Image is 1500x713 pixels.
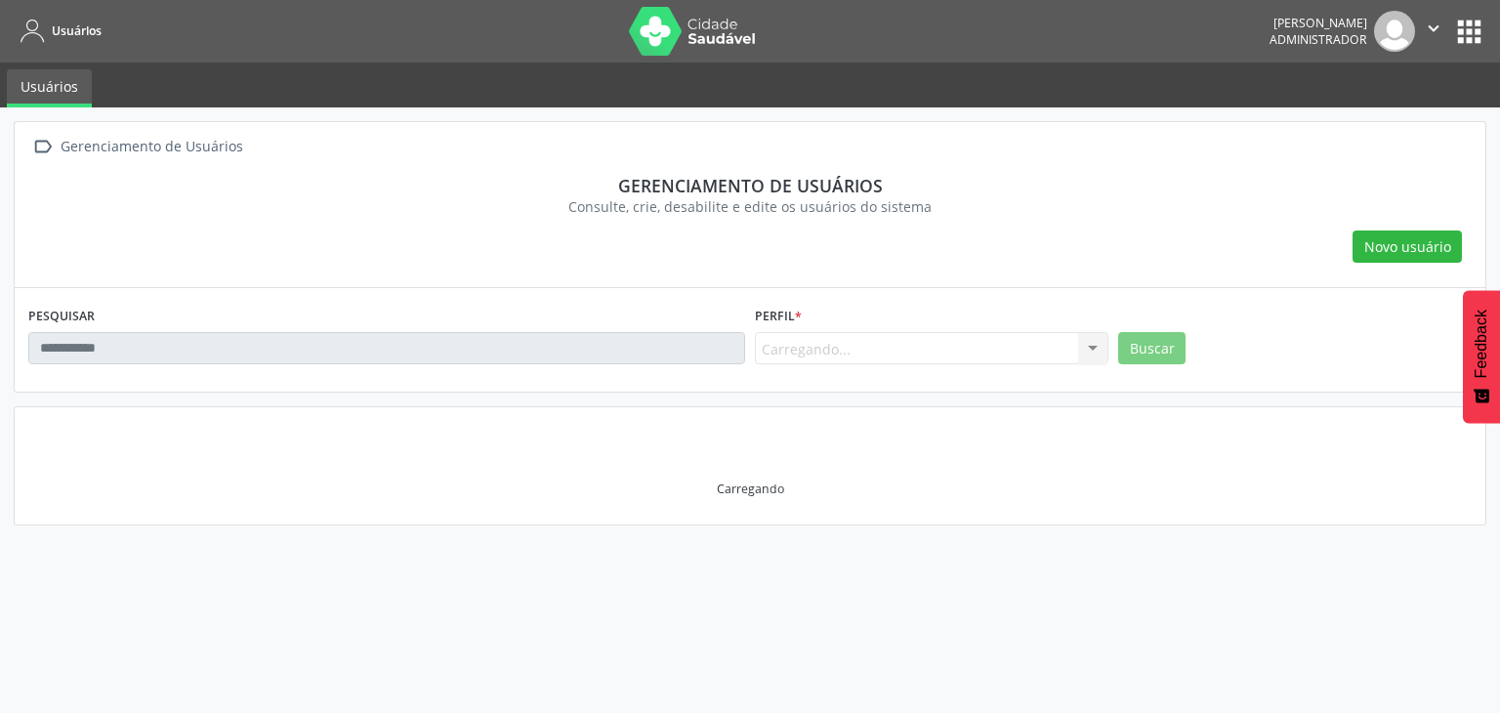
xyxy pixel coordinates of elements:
[1423,18,1444,39] i: 
[28,302,95,332] label: PESQUISAR
[1270,15,1367,31] div: [PERSON_NAME]
[755,302,802,332] label: Perfil
[42,196,1458,217] div: Consulte, crie, desabilite e edite os usuários do sistema
[42,175,1458,196] div: Gerenciamento de usuários
[717,481,784,497] div: Carregando
[1463,290,1500,423] button: Feedback - Mostrar pesquisa
[14,15,102,47] a: Usuários
[28,133,57,161] i: 
[7,69,92,107] a: Usuários
[1270,31,1367,48] span: Administrador
[1364,236,1451,257] span: Novo usuário
[57,133,246,161] div: Gerenciamento de Usuários
[1473,310,1490,378] span: Feedback
[28,133,246,161] a:  Gerenciamento de Usuários
[1118,332,1186,365] button: Buscar
[52,22,102,39] span: Usuários
[1415,11,1452,52] button: 
[1452,15,1486,49] button: apps
[1374,11,1415,52] img: img
[1353,231,1462,264] button: Novo usuário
